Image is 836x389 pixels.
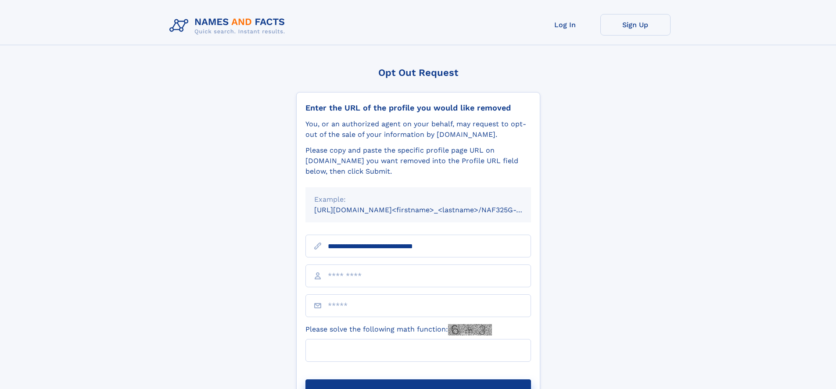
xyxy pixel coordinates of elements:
div: You, or an authorized agent on your behalf, may request to opt-out of the sale of your informatio... [305,119,531,140]
a: Log In [530,14,600,36]
div: Please copy and paste the specific profile page URL on [DOMAIN_NAME] you want removed into the Pr... [305,145,531,177]
label: Please solve the following math function: [305,324,492,335]
img: Logo Names and Facts [166,14,292,38]
div: Enter the URL of the profile you would like removed [305,103,531,113]
small: [URL][DOMAIN_NAME]<firstname>_<lastname>/NAF325G-xxxxxxxx [314,206,548,214]
div: Example: [314,194,522,205]
a: Sign Up [600,14,671,36]
div: Opt Out Request [296,67,540,78]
